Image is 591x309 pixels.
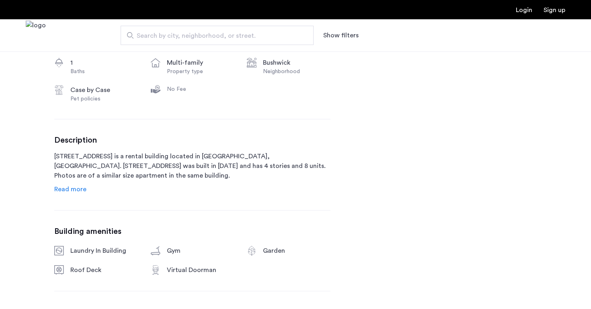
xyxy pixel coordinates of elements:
[54,186,86,192] span: Read more
[70,68,138,76] div: Baths
[167,246,234,256] div: Gym
[26,20,46,51] a: Cazamio Logo
[70,95,138,103] div: Pet policies
[167,58,234,68] div: multi-family
[263,58,330,68] div: Bushwick
[544,7,565,13] a: Registration
[26,20,46,51] img: logo
[54,135,330,145] h3: Description
[54,184,86,194] a: Read info
[263,68,330,76] div: Neighborhood
[54,151,330,180] p: [STREET_ADDRESS] is a rental building located in [GEOGRAPHIC_DATA], [GEOGRAPHIC_DATA]. [STREET_AD...
[121,26,314,45] input: Apartment Search
[167,68,234,76] div: Property type
[70,265,138,275] div: Roof Deck
[70,246,138,256] div: Laundry In Building
[167,85,234,93] div: No Fee
[323,31,359,40] button: Show or hide filters
[70,85,138,95] div: Case by Case
[54,227,330,236] h3: Building amenities
[167,265,234,275] div: Virtual Doorman
[70,58,138,68] div: 1
[263,246,330,256] div: Garden
[137,31,291,41] span: Search by city, neighborhood, or street.
[516,7,532,13] a: Login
